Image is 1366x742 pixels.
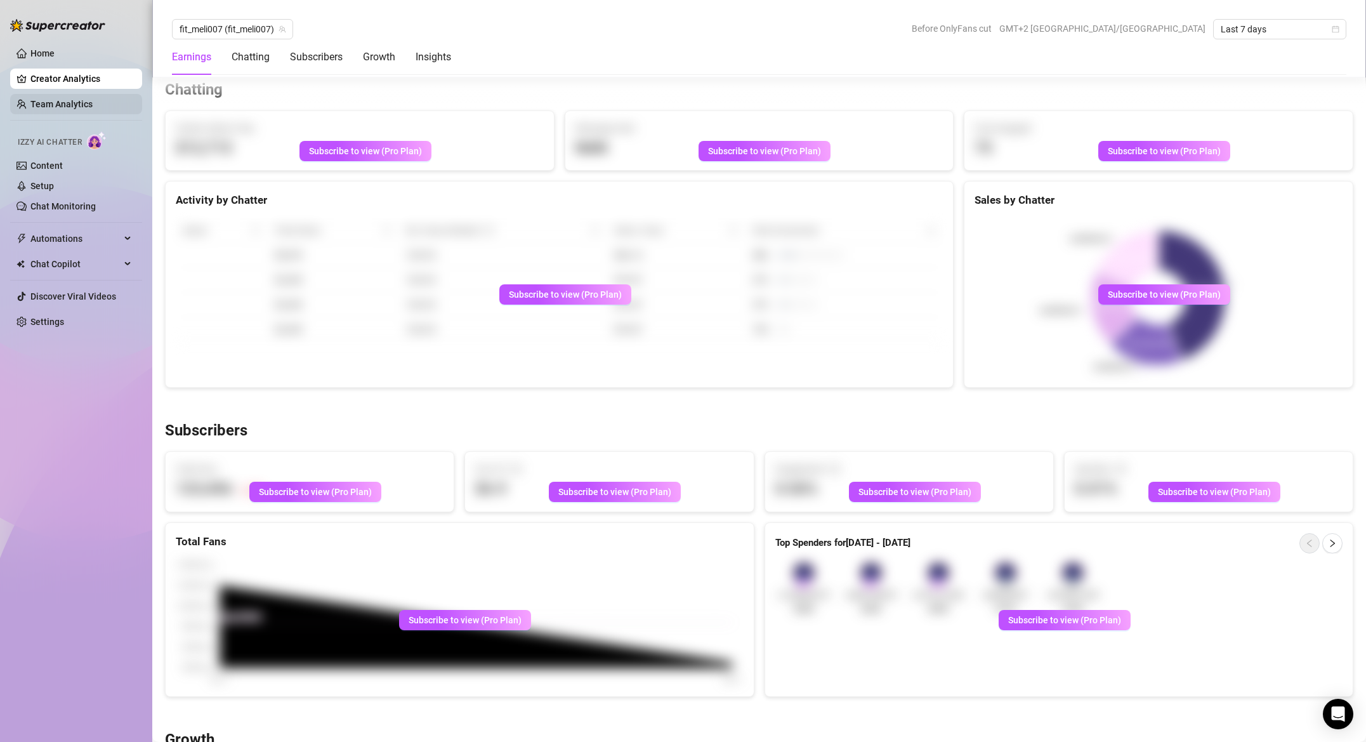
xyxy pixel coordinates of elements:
[861,602,881,616] span: $320
[1098,141,1230,161] button: Subscribe to view (Pro Plan)
[409,615,522,625] span: Subscribe to view (Pro Plan)
[558,487,671,497] span: Subscribe to view (Pro Plan)
[309,146,422,156] span: Subscribe to view (Pro Plan)
[165,80,223,100] h3: Chatting
[999,19,1205,38] span: GMT+2 [GEOGRAPHIC_DATA]/[GEOGRAPHIC_DATA]
[30,317,64,327] a: Settings
[794,563,814,583] div: 👤
[30,48,55,58] a: Home
[172,50,211,65] div: Earnings
[1221,20,1339,39] span: Last 7 days
[416,50,451,65] div: Insights
[18,136,82,149] span: Izzy AI Chatter
[30,181,54,191] a: Setup
[232,50,270,65] div: Chatting
[775,536,910,551] article: Top Spenders for [DATE] - [DATE]
[1108,289,1221,300] span: Subscribe to view (Pro Plan)
[912,19,992,38] span: Before OnlyFans cut
[30,161,63,171] a: Content
[30,69,132,89] a: Creator Analytics
[1158,487,1271,497] span: Subscribe to view (Pro Plan)
[1148,482,1280,502] button: Subscribe to view (Pro Plan)
[1328,539,1337,548] span: right
[977,588,1034,602] span: u60003051
[509,289,622,300] span: Subscribe to view (Pro Plan)
[708,146,821,156] span: Subscribe to view (Pro Plan)
[1044,588,1101,602] span: u470991245
[1063,602,1083,616] span: $100
[864,579,879,588] div: # 2
[399,610,531,630] button: Subscribe to view (Pro Plan)
[279,25,286,33] span: team
[1108,146,1221,156] span: Subscribe to view (Pro Plan)
[849,482,981,502] button: Subscribe to view (Pro Plan)
[30,291,116,301] a: Discover Viral Videos
[180,20,286,39] span: fit_meli007 (fit_meli007)
[995,602,1016,616] span: $152
[775,588,832,602] span: u129844373
[794,602,814,616] span: $360
[249,482,381,502] button: Subscribe to view (Pro Plan)
[1008,615,1121,625] span: Subscribe to view (Pro Plan)
[363,50,395,65] div: Growth
[30,254,121,274] span: Chat Copilot
[87,131,107,150] img: AI Chatter
[1332,25,1339,33] span: calendar
[861,563,881,583] div: 👤
[931,579,946,588] div: # 3
[995,563,1016,583] div: 👤
[796,579,811,588] div: # 1
[549,482,681,502] button: Subscribe to view (Pro Plan)
[699,141,831,161] button: Subscribe to view (Pro Plan)
[499,284,631,305] button: Subscribe to view (Pro Plan)
[30,229,121,249] span: Automations
[975,192,1343,209] div: Sales by Chatter
[1098,284,1230,305] button: Subscribe to view (Pro Plan)
[1065,579,1080,588] div: # 5
[843,588,900,602] span: u483769874
[858,487,971,497] span: Subscribe to view (Pro Plan)
[299,141,431,161] button: Subscribe to view (Pro Plan)
[928,563,949,583] div: 👤
[290,50,343,65] div: Subscribers
[1323,699,1353,729] div: Open Intercom Messenger
[165,421,247,441] h3: Subscribers
[176,533,744,550] div: Total Fans
[176,192,943,209] div: Activity by Chatter
[928,602,949,616] span: $305
[16,260,25,268] img: Chat Copilot
[1063,563,1083,583] div: 👤
[30,99,93,109] a: Team Analytics
[10,19,105,32] img: logo-BBDzfeDw.svg
[30,201,96,211] a: Chat Monitoring
[999,610,1131,630] button: Subscribe to view (Pro Plan)
[910,588,967,602] span: u275131046
[16,234,27,244] span: thunderbolt
[998,579,1013,588] div: # 4
[259,487,372,497] span: Subscribe to view (Pro Plan)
